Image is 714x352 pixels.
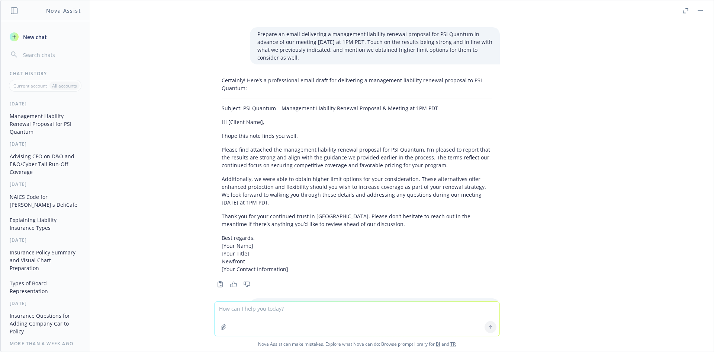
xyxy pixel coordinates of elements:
p: Please find attached the management liability renewal proposal for PSI Quantum. I’m pleased to re... [222,146,492,169]
div: Chat History [1,70,90,77]
p: Certainly! Here’s a professional email draft for delivering a management liability renewal propos... [222,76,492,92]
p: Best regards, [Your Name] [Your Title] Newfront [Your Contact Information] [222,234,492,273]
p: Subject: PSI Quantum – Management Liability Renewal Proposal & Meeting at 1PM PDT [222,104,492,112]
p: Hi [Client Name], [222,118,492,126]
p: All accounts [52,83,77,89]
button: Advising CFO on D&O and E&O/Cyber Tail Run-Off Coverage [7,150,84,178]
button: Types of Board Representation [7,277,84,297]
p: Current account [13,83,47,89]
p: Additionally, we were able to obtain higher limit options for your consideration. These alternati... [222,175,492,206]
div: [DATE] [1,101,90,107]
button: Management Liability Renewal Proposal for PSI Quantum [7,110,84,138]
a: TR [450,341,456,347]
button: Insurance Questions for Adding Company Car to Policy [7,310,84,337]
span: New chat [22,33,47,41]
div: [DATE] [1,141,90,147]
p: Prepare an email delivering a management liability renewal proposal for PSI Quantum in advance of... [257,30,492,61]
button: NAICS Code for [PERSON_NAME]'s DeliCafe [7,191,84,211]
button: New chat [7,30,84,44]
div: [DATE] [1,237,90,243]
button: Thumbs down [241,279,253,289]
div: [DATE] [1,300,90,307]
span: Nova Assist can make mistakes. Explore what Nova can do: Browse prompt library for and [3,336,711,352]
svg: Copy to clipboard [217,281,223,288]
button: Insurance Policy Summary and Visual Chart Preparation [7,246,84,274]
div: [DATE] [1,181,90,187]
p: I hope this note finds you well. [222,132,492,140]
input: Search chats [22,50,81,60]
a: BI [436,341,440,347]
div: More than a week ago [1,340,90,347]
h1: Nova Assist [46,7,81,15]
button: Explaining Liability Insurance Types [7,214,84,234]
p: Thank you for your continued trust in [GEOGRAPHIC_DATA]. Please don’t hesitate to reach out in th... [222,212,492,228]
